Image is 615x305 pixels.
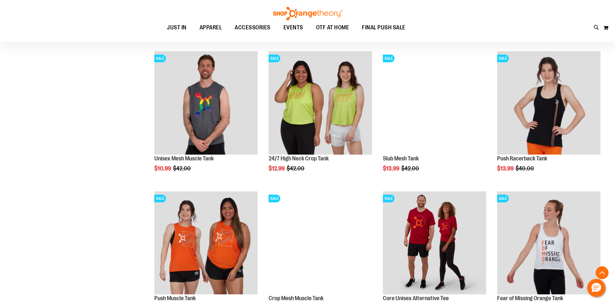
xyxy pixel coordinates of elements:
span: $40.00 [516,165,535,172]
a: Fear of Missing Orange Tank [497,295,563,301]
a: Product image for Push Muscle TankSALE [154,191,258,296]
span: SALE [269,195,280,202]
span: $12.99 [269,165,286,172]
img: Product image for Fear of Missing Orange Tank [497,191,600,295]
button: Back To Top [596,266,609,279]
img: Product image for Crop Mesh Muscle Tank [269,191,372,295]
span: $13.99 [383,165,400,172]
img: Product image for Unisex Mesh Muscle Tank [154,51,258,155]
a: ACCESSORIES [228,20,277,35]
a: Product image for Fear of Missing Orange TankSALE [497,191,600,296]
a: Product image for Push Racerback TankSALE [497,51,600,156]
span: $42.00 [401,165,420,172]
span: JUST IN [167,20,187,35]
span: ACCESSORIES [235,20,271,35]
span: SALE [497,195,509,202]
a: FINAL PUSH SALE [355,20,412,35]
span: $13.99 [497,165,515,172]
div: product [380,48,489,188]
div: product [494,48,604,188]
a: Unisex Mesh Muscle Tank [154,155,214,162]
a: EVENTS [277,20,310,35]
img: Product image for 24/7 High Neck Crop Tank [269,51,372,155]
a: Product image for Crop Mesh Muscle TankSALE [269,191,372,296]
a: Push Muscle Tank [154,295,196,301]
span: SALE [383,195,395,202]
img: Product image for Push Racerback Tank [497,51,600,155]
span: $42.00 [287,165,305,172]
span: SALE [497,55,509,62]
a: Slub Mesh Tank [383,155,419,162]
a: Product image for Core Unisex Alternative TeeSALE [383,191,486,296]
a: Product image for Unisex Mesh Muscle TankSALE [154,51,258,156]
div: product [151,48,261,188]
span: SALE [154,55,166,62]
img: Shop Orangetheory [272,7,343,20]
span: SALE [383,55,395,62]
a: Product image for Slub Mesh TankSALE [383,51,486,156]
span: SALE [269,55,280,62]
img: Product image for Slub Mesh Tank [383,51,486,155]
a: OTF AT HOME [310,20,356,35]
span: OTF AT HOME [316,20,349,35]
a: JUST IN [160,20,193,35]
span: SALE [154,195,166,202]
img: Product image for Core Unisex Alternative Tee [383,191,486,295]
img: Product image for Push Muscle Tank [154,191,258,295]
a: Push Racerback Tank [497,155,547,162]
a: Product image for 24/7 High Neck Crop TankSALE [269,51,372,156]
a: Crop Mesh Muscle Tank [269,295,323,301]
span: APPAREL [200,20,222,35]
span: $42.00 [173,165,192,172]
a: Core Unisex Alternative Tee [383,295,449,301]
button: Hello, have a question? Let’s chat. [587,279,605,297]
span: FINAL PUSH SALE [362,20,405,35]
span: $10.99 [154,165,172,172]
div: product [265,48,375,188]
a: 24/7 High Neck Crop Tank [269,155,329,162]
a: APPAREL [193,20,229,35]
span: EVENTS [283,20,303,35]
